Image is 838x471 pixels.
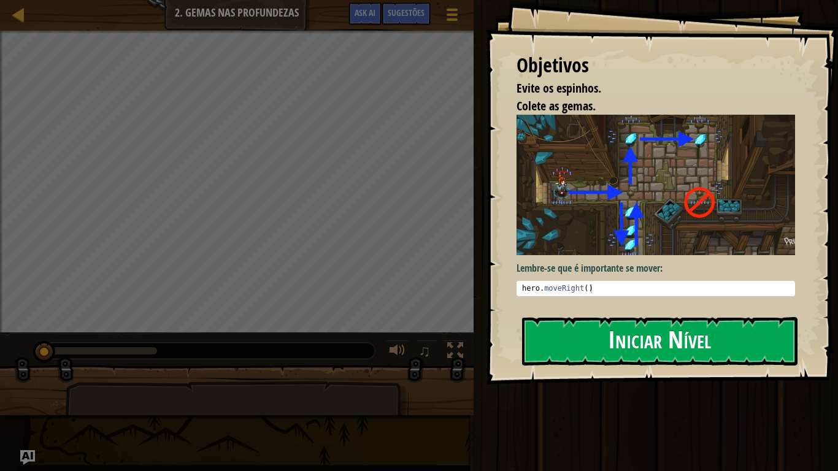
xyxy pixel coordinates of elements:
[388,7,425,18] span: Sugestões
[522,317,798,366] button: Iniciar Nível
[517,98,596,114] span: Colete as gemas.
[348,2,382,25] button: Ask AI
[501,98,792,115] li: Colete as gemas.
[517,115,795,255] img: Gems in the deep
[416,340,437,365] button: ♫
[443,340,467,365] button: Toggle fullscreen
[418,342,431,360] span: ♫
[385,340,410,365] button: Ajuste o volume
[20,450,35,465] button: Ask AI
[517,261,795,275] p: Lembre-se que é importante se mover:
[501,80,792,98] li: Evite os espinhos.
[517,80,601,96] span: Evite os espinhos.
[517,52,795,80] div: Objetivos
[355,7,375,18] span: Ask AI
[437,2,467,31] button: Mostrar menu do jogo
